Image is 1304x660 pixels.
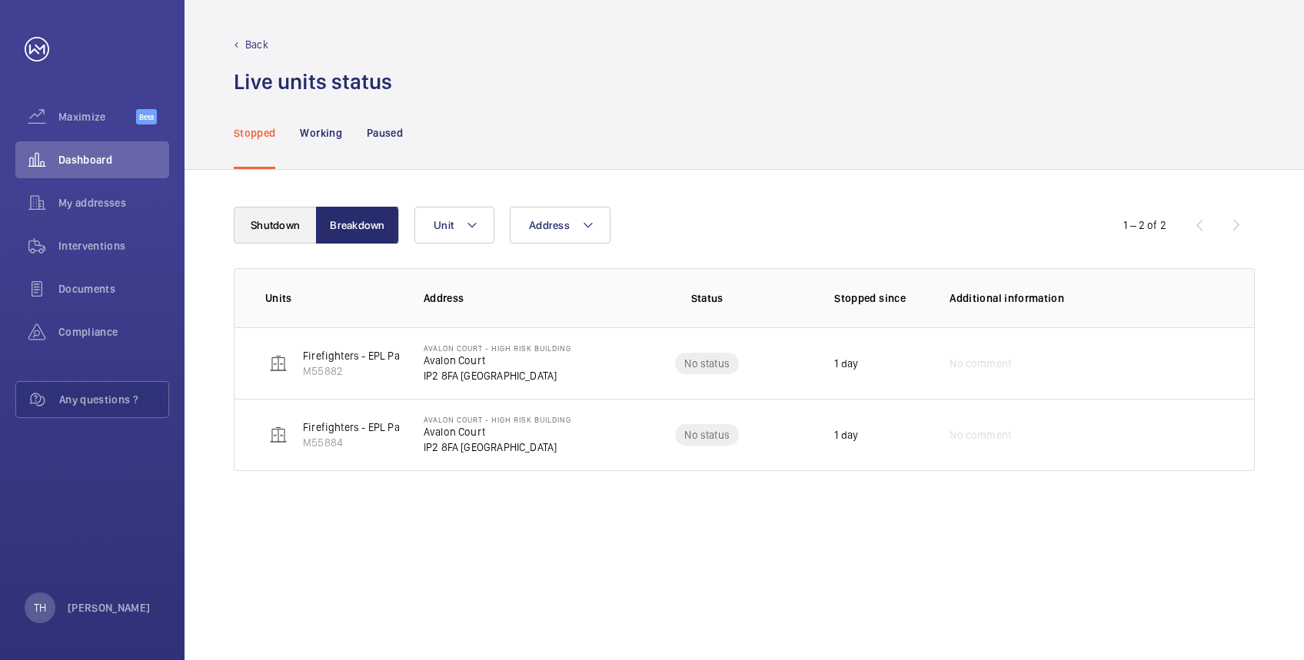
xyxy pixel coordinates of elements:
img: elevator.svg [269,426,288,444]
span: Interventions [58,238,169,254]
span: Any questions ? [59,392,168,407]
p: Working [300,125,341,141]
p: Paused [367,125,403,141]
p: [PERSON_NAME] [68,600,151,615]
button: Breakdown [316,207,399,244]
p: M55882 [303,363,479,379]
span: No comment [950,427,1011,443]
img: elevator.svg [269,354,288,373]
button: Address [510,207,610,244]
span: Compliance [58,324,169,340]
p: IP2 8FA [GEOGRAPHIC_DATA] [424,368,571,383]
h1: Live units status [234,68,392,96]
span: Documents [58,281,169,297]
span: Address [529,219,570,231]
p: Status [615,290,799,306]
p: Stopped since [834,290,925,306]
div: 1 – 2 of 2 [1123,217,1166,233]
span: My addresses [58,195,169,211]
span: Dashboard [58,152,169,167]
p: Firefighters - EPL Passenger Lift No 1 [303,348,479,363]
p: No status [684,356,730,371]
p: Units [265,290,399,306]
span: Unit [434,219,454,231]
button: Unit [414,207,494,244]
p: IP2 8FA [GEOGRAPHIC_DATA] [424,439,571,455]
p: Back [245,37,268,52]
p: Avalon Court - High Risk Building [424,415,571,424]
p: Address [424,290,604,306]
p: 1 day [834,356,858,371]
p: Additional information [950,290,1223,306]
p: Stopped [234,125,275,141]
span: Beta [136,109,157,124]
p: Avalon Court - High Risk Building [424,343,571,353]
p: Firefighters - EPL Passenger Lift No 3 [303,420,481,435]
span: Maximize [58,109,136,124]
p: TH [34,600,46,615]
p: Avalon Court [424,424,571,439]
p: Avalon Court [424,353,571,368]
p: No status [684,427,730,443]
p: 1 day [834,427,858,443]
span: No comment [950,356,1011,371]
p: M55884 [303,435,481,450]
button: Shutdown [234,207,317,244]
